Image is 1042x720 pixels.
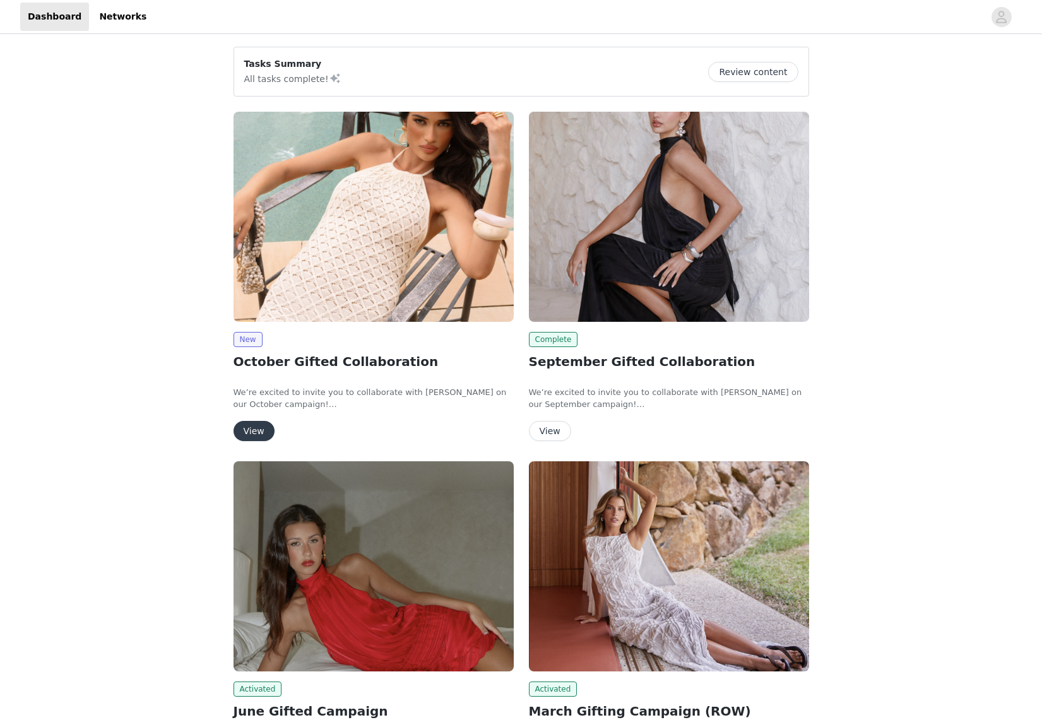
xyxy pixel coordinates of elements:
a: View [234,427,275,436]
span: Activated [529,682,577,697]
a: View [529,427,571,436]
img: Peppermayo EU [529,112,809,322]
button: Review content [708,62,798,82]
a: Networks [92,3,154,31]
p: We’re excited to invite you to collaborate with [PERSON_NAME] on our October campaign! [234,386,514,411]
img: Peppermayo AUS [234,461,514,671]
h2: October Gifted Collaboration [234,352,514,371]
span: New [234,332,263,347]
p: We’re excited to invite you to collaborate with [PERSON_NAME] on our September campaign! [529,386,809,411]
p: All tasks complete! [244,71,341,86]
div: avatar [995,7,1007,27]
button: View [234,421,275,441]
img: Peppermayo AUS [529,461,809,671]
p: Tasks Summary [244,57,341,71]
h2: September Gifted Collaboration [529,352,809,371]
a: Dashboard [20,3,89,31]
button: View [529,421,571,441]
img: Peppermayo EU [234,112,514,322]
span: Activated [234,682,282,697]
span: Complete [529,332,578,347]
